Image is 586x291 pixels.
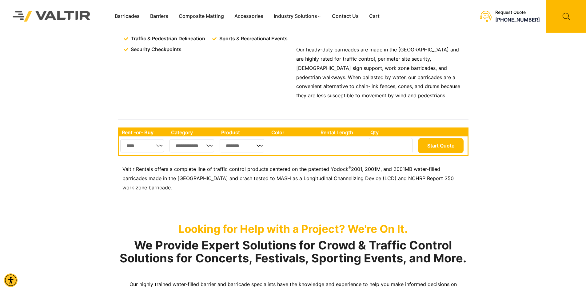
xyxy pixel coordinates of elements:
a: Accessories [229,12,269,21]
a: Industry Solutions [269,12,327,21]
th: Category [168,128,218,136]
span: Traffic & Pedestrian Delineation [129,34,205,43]
th: Rental Length [317,128,367,136]
input: Number [369,138,413,153]
a: call (888) 496-3625 [495,17,540,23]
th: Qty [367,128,416,136]
a: Barricades [110,12,145,21]
div: Accessibility Menu [4,273,18,287]
h2: We Provide Expert Solutions for Crowd & Traffic Control Solutions for Concerts, Festivals, Sporti... [118,239,468,265]
p: Our heady-duty barricades are made in the [GEOGRAPHIC_DATA] and are highly rated for traffic cont... [296,45,465,101]
div: Request Quote [495,10,540,15]
span: Sports & Recreational Events [218,34,288,43]
th: Color [268,128,318,136]
span: Valtir Rentals offers a complete line of traffic control products centered on the patented Yodock [122,166,349,172]
select: Single select [169,139,214,152]
img: Valtir Rentals [5,3,99,30]
sup: ® [349,165,351,170]
th: Rent -or- Buy [119,128,168,136]
a: Contact Us [327,12,364,21]
span: 2001, 2001M, and 2001MB water-filled barricades made in the [GEOGRAPHIC_DATA] and crash tested to... [122,166,454,191]
button: Start Quote [418,138,464,153]
select: Single select [220,139,264,152]
th: Product [218,128,268,136]
a: Barriers [145,12,173,21]
a: Cart [364,12,385,21]
span: Security Checkpoints [129,45,181,54]
a: Composite Matting [173,12,229,21]
p: Looking for Help with a Project? We're On It. [118,222,468,235]
select: Single select [120,139,164,152]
